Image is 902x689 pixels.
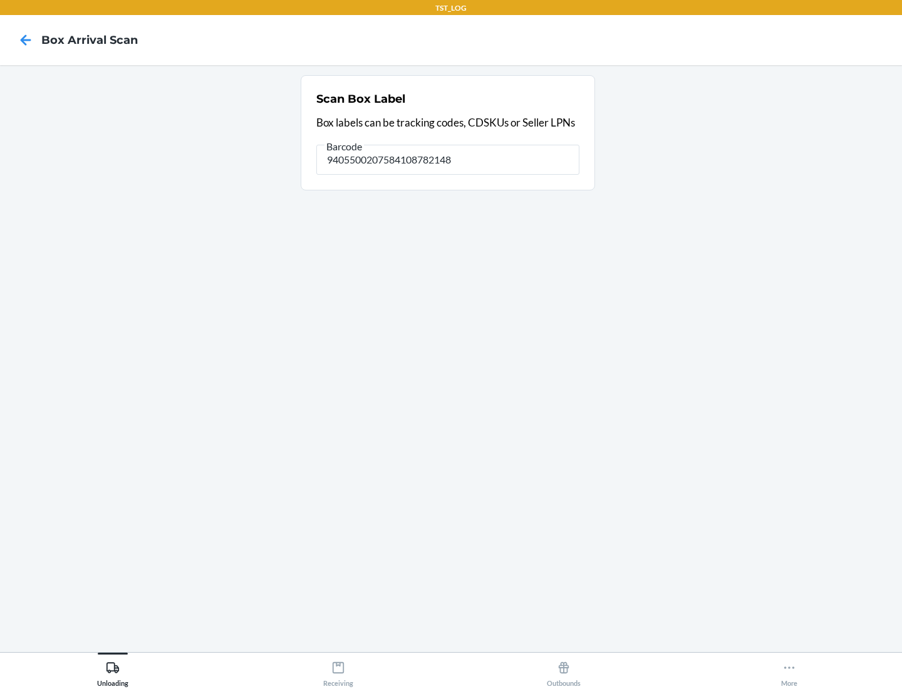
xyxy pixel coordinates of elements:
[324,140,364,153] span: Barcode
[97,656,128,687] div: Unloading
[316,115,579,131] p: Box labels can be tracking codes, CDSKUs or Seller LPNs
[316,91,405,107] h2: Scan Box Label
[781,656,797,687] div: More
[41,32,138,48] h4: Box Arrival Scan
[676,653,902,687] button: More
[225,653,451,687] button: Receiving
[323,656,353,687] div: Receiving
[451,653,676,687] button: Outbounds
[547,656,581,687] div: Outbounds
[435,3,467,14] p: TST_LOG
[316,145,579,175] input: Barcode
